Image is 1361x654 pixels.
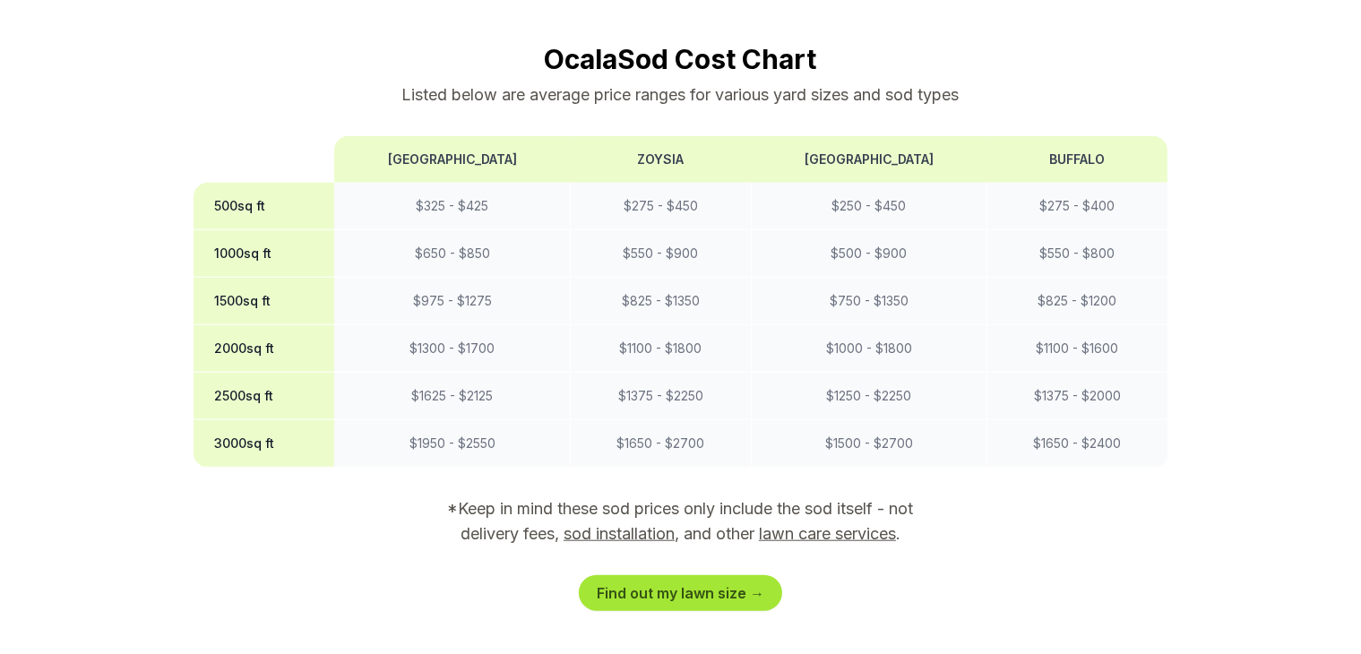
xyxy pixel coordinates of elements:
[751,183,986,230] td: $ 250 - $ 450
[986,420,1167,468] td: $ 1650 - $ 2400
[194,43,1168,75] h2: Ocala Sod Cost Chart
[423,496,939,546] p: *Keep in mind these sod prices only include the sod itself - not delivery fees, , and other .
[751,325,986,373] td: $ 1000 - $ 1800
[571,420,752,468] td: $ 1650 - $ 2700
[751,230,986,278] td: $ 500 - $ 900
[334,136,570,183] th: [GEOGRAPHIC_DATA]
[571,183,752,230] td: $ 275 - $ 450
[334,183,570,230] td: $ 325 - $ 425
[571,325,752,373] td: $ 1100 - $ 1800
[571,230,752,278] td: $ 550 - $ 900
[194,82,1168,108] p: Listed below are average price ranges for various yard sizes and sod types
[194,373,335,420] th: 2500 sq ft
[571,373,752,420] td: $ 1375 - $ 2250
[194,420,335,468] th: 3000 sq ft
[571,136,752,183] th: Zoysia
[986,230,1167,278] td: $ 550 - $ 800
[986,325,1167,373] td: $ 1100 - $ 1600
[759,524,896,543] a: lawn care services
[194,183,335,230] th: 500 sq ft
[571,278,752,325] td: $ 825 - $ 1350
[194,278,335,325] th: 1500 sq ft
[986,373,1167,420] td: $ 1375 - $ 2000
[194,230,335,278] th: 1000 sq ft
[751,278,986,325] td: $ 750 - $ 1350
[564,524,675,543] a: sod installation
[334,278,570,325] td: $ 975 - $ 1275
[751,373,986,420] td: $ 1250 - $ 2250
[334,230,570,278] td: $ 650 - $ 850
[751,136,986,183] th: [GEOGRAPHIC_DATA]
[986,136,1167,183] th: Buffalo
[194,325,335,373] th: 2000 sq ft
[986,183,1167,230] td: $ 275 - $ 400
[334,373,570,420] td: $ 1625 - $ 2125
[751,420,986,468] td: $ 1500 - $ 2700
[334,325,570,373] td: $ 1300 - $ 1700
[334,420,570,468] td: $ 1950 - $ 2550
[986,278,1167,325] td: $ 825 - $ 1200
[579,575,782,611] a: Find out my lawn size →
